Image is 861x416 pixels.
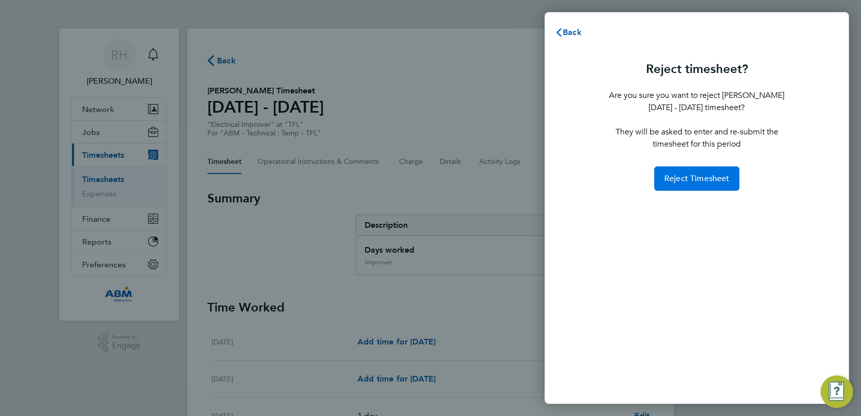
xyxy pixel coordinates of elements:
button: Engage Resource Center [820,375,853,408]
h3: Reject timesheet? [607,61,786,77]
button: Back [545,22,592,43]
span: Reject Timesheet [664,174,730,184]
button: Reject Timesheet [654,166,740,191]
span: Back [563,27,582,37]
p: They will be asked to enter and re-submit the timesheet for this period [607,126,786,150]
p: Are you sure you want to reject [PERSON_NAME] [DATE] - [DATE] timesheet? [607,89,786,114]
